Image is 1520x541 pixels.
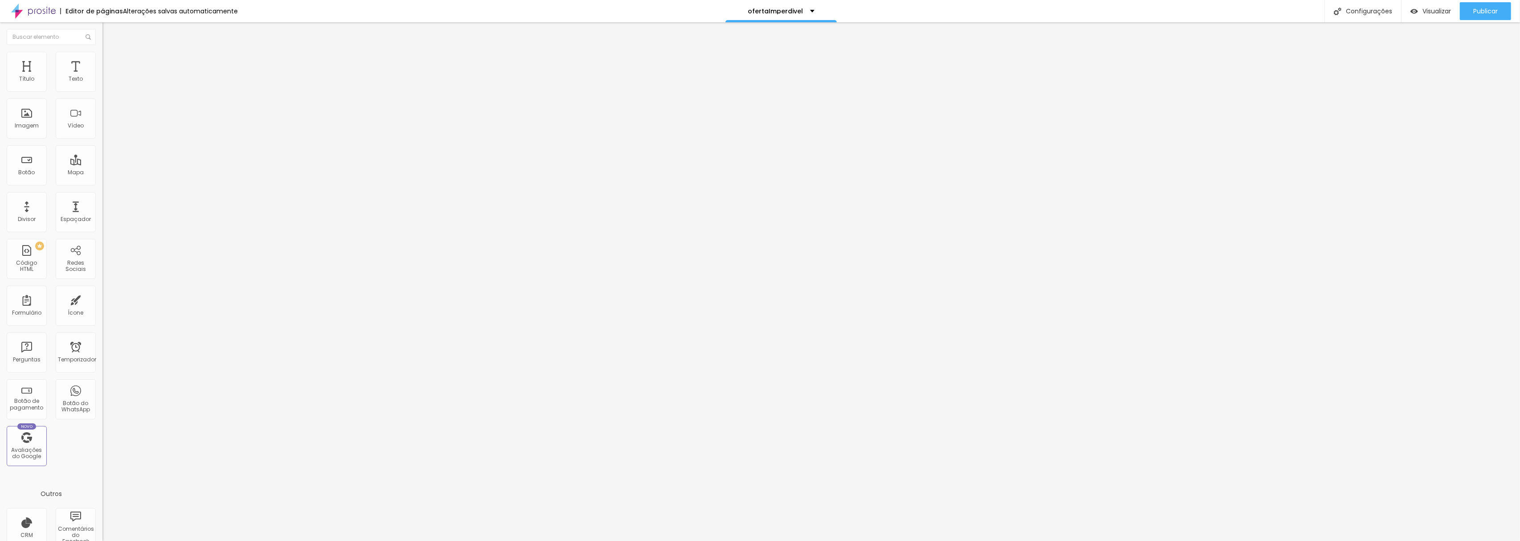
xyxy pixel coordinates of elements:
[41,489,62,498] font: Outros
[1473,7,1498,16] font: Publicar
[65,7,123,16] font: Editor de páginas
[748,7,803,16] font: ofertaImperdivel
[13,356,41,363] font: Perguntas
[68,168,84,176] font: Mapa
[102,22,1520,541] iframe: Editor
[12,309,41,316] font: Formulário
[1402,2,1460,20] button: Visualizar
[12,446,42,460] font: Avaliações do Google
[10,397,44,411] font: Botão de pagamento
[68,309,84,316] font: Ícone
[1410,8,1418,15] img: view-1.svg
[15,122,39,129] font: Imagem
[21,424,33,429] font: Novo
[65,259,86,273] font: Redes Sociais
[68,122,84,129] font: Vídeo
[16,259,37,273] font: Código HTML
[1460,2,1511,20] button: Publicar
[61,215,91,223] font: Espaçador
[61,399,90,413] font: Botão do WhatsApp
[19,168,35,176] font: Botão
[69,75,83,82] font: Texto
[1422,7,1451,16] font: Visualizar
[20,531,33,539] font: CRM
[18,215,36,223] font: Divisor
[1346,7,1392,16] font: Configurações
[1334,8,1341,15] img: Ícone
[86,34,91,40] img: Ícone
[123,7,238,16] font: Alterações salvas automaticamente
[58,356,96,363] font: Temporizador
[7,29,96,45] input: Buscar elemento
[19,75,34,82] font: Título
